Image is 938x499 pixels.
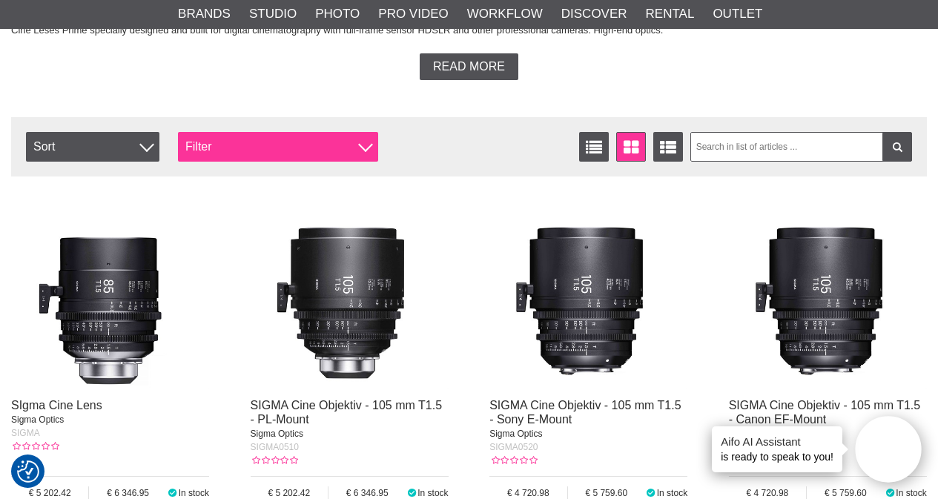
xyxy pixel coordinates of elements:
span: SIGMA0510 [251,442,299,452]
a: Outlet [713,4,762,24]
a: Brands [178,4,231,24]
a: List [579,132,609,162]
button: Consent Preferences [17,458,39,485]
a: Discover [561,4,627,24]
i: In stock [645,488,657,498]
span: In stock [179,488,209,498]
div: Filter [178,132,378,162]
p: Cine Leses Prime specially designed and built for digital cinematography with full-frame sensor H... [11,23,927,39]
input: Search in list of articles ... [690,132,912,162]
a: Window [616,132,646,162]
a: SIGMA Cine Objektiv - 105 mm T1.5 - PL-Mount [251,399,442,426]
img: SIGMA Cine Objektiv - 105 mm T1.5 - Sony E-Mount [489,191,687,389]
a: Filter [882,132,912,162]
i: In stock [885,488,896,498]
span: Sigma Optics [251,429,303,439]
div: is ready to speak to you! [712,426,842,472]
span: Sigma Optics [489,429,542,439]
a: SIGMA Cine Objektiv - 105 mm T1.5 - Canon EF-Mount [729,399,920,426]
span: Read more [433,60,505,73]
a: Studio [249,4,297,24]
div: Customer rating: 0 [251,454,298,467]
img: SIgma Cine Lens [11,191,209,389]
a: SIgma Cine Lens [11,399,102,412]
span: In stock [657,488,687,498]
a: Extended list [653,132,683,162]
a: SIGMA Cine Objektiv - 105 mm T1.5 - Sony E-Mount [489,399,681,426]
img: SIGMA Cine Objektiv - 105 mm T1.5 - PL-Mount [251,191,449,389]
a: Photo [315,4,360,24]
img: Revisit consent button [17,460,39,483]
span: Sort [26,132,159,162]
div: Customer rating: 0 [489,454,537,467]
i: In stock [167,488,179,498]
span: In stock [896,488,926,498]
div: Customer rating: 0 [11,440,59,453]
span: In stock [417,488,448,498]
span: SIGMA0520 [489,442,538,452]
a: Rental [646,4,695,24]
i: In stock [406,488,417,498]
a: Workflow [467,4,543,24]
span: SIGMA [11,428,40,438]
span: Sigma Optics [11,414,64,425]
a: Pro Video [378,4,448,24]
img: SIGMA Cine Objektiv - 105 mm T1.5 - Canon EF-Mount [729,191,927,389]
h4: Aifo AI Assistant [721,434,833,449]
